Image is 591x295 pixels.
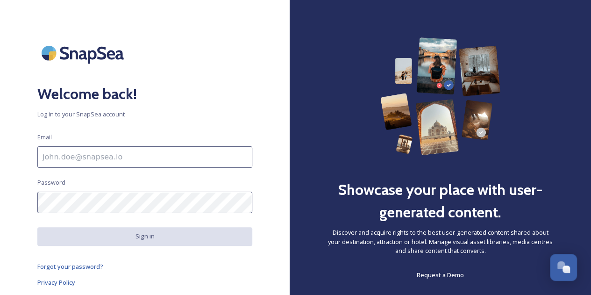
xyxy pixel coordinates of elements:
img: SnapSea Logo [37,37,131,69]
span: Privacy Policy [37,278,75,287]
span: Forgot your password? [37,262,103,271]
a: Privacy Policy [37,277,252,288]
span: Password [37,178,65,187]
span: Discover and acquire rights to the best user-generated content shared about your destination, att... [327,228,554,255]
span: Request a Demo [417,271,464,279]
input: john.doe@snapsea.io [37,146,252,168]
img: 63b42ca75bacad526042e722_Group%20154-p-800.png [380,37,501,155]
h2: Showcase your place with user-generated content. [327,179,554,223]
a: Request a Demo [417,269,464,281]
button: Sign in [37,227,252,245]
h2: Welcome back! [37,83,252,105]
span: Email [37,133,52,142]
a: Forgot your password? [37,261,252,272]
button: Open Chat [550,254,577,281]
span: Log in to your SnapSea account [37,110,252,119]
